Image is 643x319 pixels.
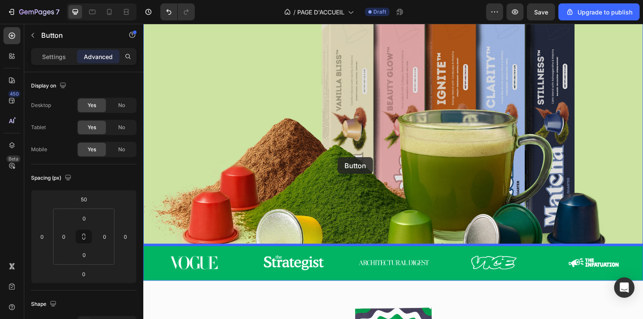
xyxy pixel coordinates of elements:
span: No [118,102,125,109]
div: Beta [6,155,20,162]
input: 0px [76,248,93,261]
p: Settings [42,52,66,61]
div: Tablet [31,124,46,131]
div: Open Intercom Messenger [614,277,634,298]
div: Undo/Redo [160,3,195,20]
div: Upgrade to publish [566,8,632,17]
input: 50 [75,193,92,206]
span: No [118,146,125,153]
button: 7 [3,3,63,20]
span: Draft [373,8,386,16]
div: Spacing (px) [31,172,73,184]
p: Button [41,30,114,40]
input: 0px [76,212,93,225]
input: 0px [57,230,70,243]
iframe: Design area [143,24,643,319]
span: Yes [88,102,96,109]
button: Save [527,3,555,20]
span: PAGE D'ACCUEIL [297,8,344,17]
button: Upgrade to publish [558,3,640,20]
span: Yes [88,146,96,153]
span: No [118,124,125,131]
div: Shape [31,299,58,310]
span: / [293,8,296,17]
input: 0px [98,230,111,243]
p: 7 [56,7,60,17]
div: 450 [8,90,20,97]
p: Advanced [84,52,113,61]
input: 0 [119,230,132,243]
div: Desktop [31,102,51,109]
span: Yes [88,124,96,131]
span: Save [534,8,548,16]
div: Mobile [31,146,47,153]
input: 0 [75,268,92,280]
input: 0 [36,230,48,243]
div: Display on [31,80,68,92]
